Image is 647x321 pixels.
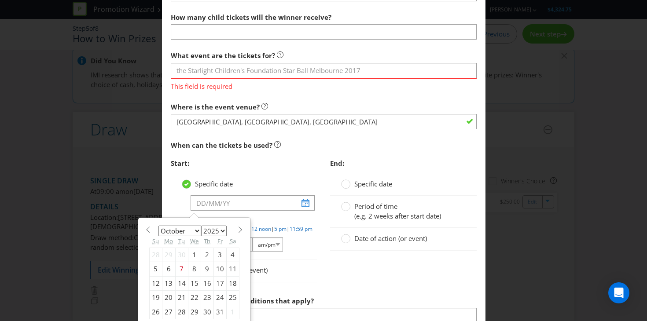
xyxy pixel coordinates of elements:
[213,291,226,305] div: 24
[162,276,175,290] div: 13
[171,13,331,22] span: How many child tickets will the winner receive?
[213,262,226,276] div: 10
[171,159,189,168] span: Start:
[171,102,260,111] span: Where is the event venue?
[191,195,315,211] input: DD/MM/YY
[226,248,239,262] div: 4
[195,179,233,188] span: Specific date
[213,248,226,262] div: 3
[213,305,226,319] div: 31
[354,234,427,243] span: Date of action (or event)
[171,114,477,129] input: the Plaza Ballroom, Regent Theatre, Melbourne
[164,237,173,245] abbr: Monday
[175,291,188,305] div: 21
[226,276,239,290] div: 18
[175,262,188,276] div: 7
[152,237,159,245] abbr: Sunday
[162,291,175,305] div: 20
[175,276,188,290] div: 14
[190,237,199,245] abbr: Wednesday
[354,212,441,220] span: (e.g. 2 weeks after start date)
[175,305,188,319] div: 28
[162,305,175,319] div: 27
[171,51,275,60] span: What event are the tickets for?
[608,282,629,303] div: Open Intercom Messenger
[354,179,392,188] span: Specific date
[226,262,239,276] div: 11
[201,291,213,305] div: 23
[290,225,312,233] a: 11:59 pm
[201,248,213,262] div: 2
[287,225,290,233] span: |
[188,276,201,290] div: 15
[204,237,210,245] abbr: Thursday
[251,225,271,233] a: 12 noon
[149,248,162,262] div: 28
[213,276,226,290] div: 17
[226,291,239,305] div: 25
[354,202,397,211] span: Period of time
[188,291,201,305] div: 22
[149,262,162,276] div: 5
[149,305,162,319] div: 26
[149,291,162,305] div: 19
[162,262,175,276] div: 6
[175,248,188,262] div: 30
[149,276,162,290] div: 12
[188,305,201,319] div: 29
[330,159,344,168] span: End:
[171,79,477,91] span: This field is required
[226,305,239,319] div: 1
[271,225,274,233] span: |
[274,225,287,233] a: 5 pm
[188,248,201,262] div: 1
[201,276,213,290] div: 16
[230,237,236,245] abbr: Saturday
[188,262,201,276] div: 8
[162,248,175,262] div: 29
[171,141,272,150] span: When can the tickets be used?
[178,237,185,245] abbr: Tuesday
[171,63,477,78] input: the Starlight Children's Foundation Star Ball Melbourne 2017
[201,262,213,276] div: 9
[201,305,213,319] div: 30
[217,237,223,245] abbr: Friday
